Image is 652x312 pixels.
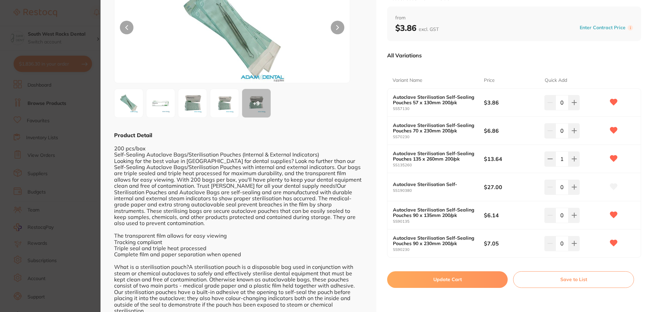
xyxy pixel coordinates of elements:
[484,183,539,191] b: $27.00
[513,271,634,288] button: Save to List
[180,91,205,115] img: MjYwLmpwZw
[484,212,539,219] b: $6.14
[393,188,484,193] small: SS190380
[148,91,173,115] img: MzBfMi5qcGc
[393,219,484,224] small: SS90135
[393,163,484,167] small: SS135260
[393,135,484,139] small: SS70230
[387,52,422,59] p: All Variations
[212,91,237,115] img: MzgwLmpwZw
[393,247,484,252] small: SS90230
[114,132,152,139] b: Product Detail
[393,151,475,162] b: Autoclave Sterilisation Self-Sealing Pouches 135 x 260mm 200/pk
[395,23,439,33] b: $3.86
[419,26,439,32] span: excl. GST
[545,77,567,84] p: Quick Add
[393,182,475,187] b: Autoclave Sterilisation Self-
[393,123,475,133] b: Autoclave Sterilisation Self-Sealing Pouches 70 x 230mm 200/pk
[242,89,271,117] div: + 9
[393,94,475,105] b: Autoclave Sterilisation Self-Sealing Pouches 57 x 130mm 200/pk
[393,235,475,246] b: Autoclave Sterilisation Self-Sealing Pouches 90 x 230mm 200/pk
[628,25,633,31] label: i
[393,107,484,111] small: SS57130
[484,77,495,84] p: Price
[395,15,633,21] span: from
[387,271,508,288] button: Update Cart
[393,77,422,84] p: Variant Name
[242,89,271,118] button: +9
[393,207,475,218] b: Autoclave Sterilisation Self-Sealing Pouches 90 x 135mm 200/pk
[116,91,141,115] img: UklQT1VDSC5qcGc
[484,240,539,247] b: $7.05
[484,155,539,163] b: $13.64
[484,127,539,134] b: $6.86
[484,99,539,106] b: $3.86
[578,24,628,31] button: Enter Contract Price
